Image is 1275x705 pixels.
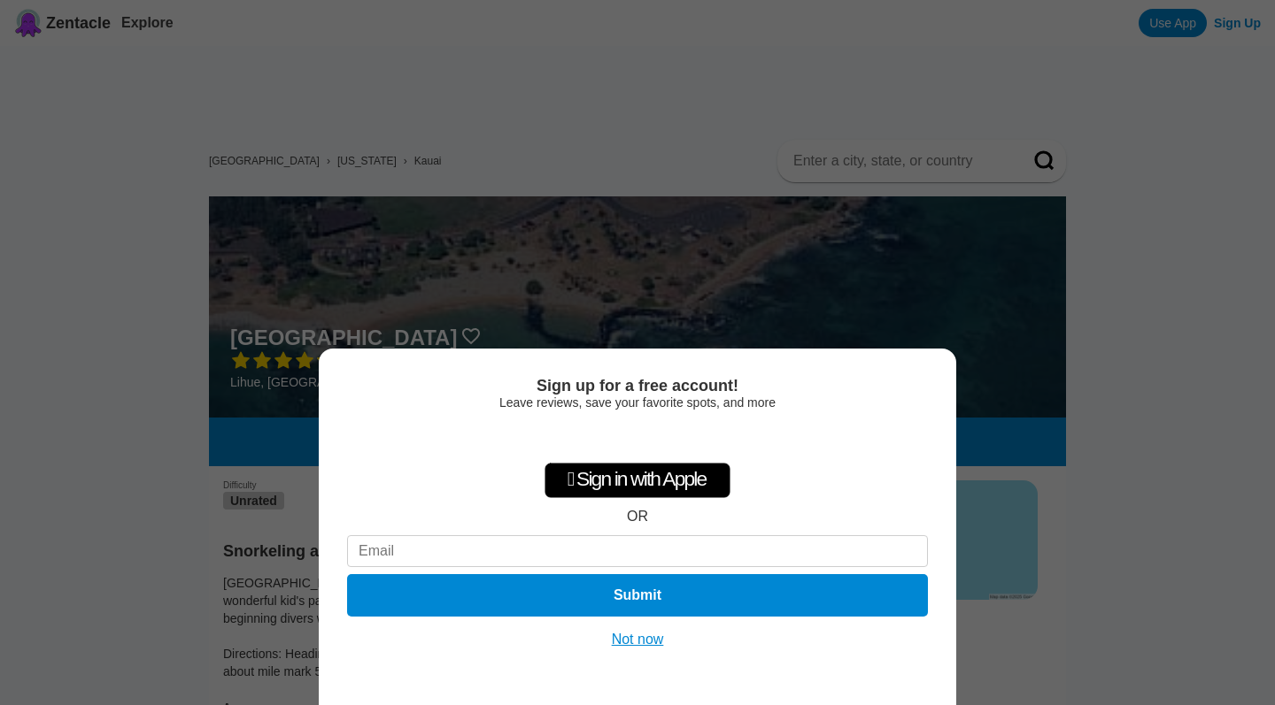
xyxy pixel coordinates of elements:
[547,418,728,457] iframe: Sign in with Google Button
[627,509,648,525] div: OR
[911,18,1257,258] iframe: Sign in with Google Dialog
[545,463,730,498] div: Sign in with Apple
[556,418,719,457] div: Sign in with Google. Opens in new tab
[347,574,928,617] button: Submit
[347,395,928,410] div: Leave reviews, save your favorite spots, and more
[347,377,928,395] div: Sign up for a free account!
[607,631,669,648] button: Not now
[347,535,928,567] input: Email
